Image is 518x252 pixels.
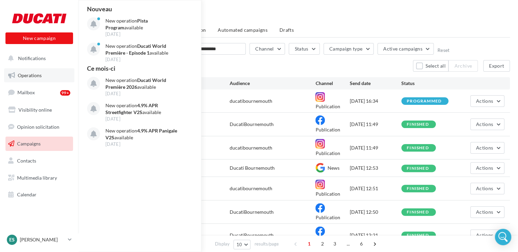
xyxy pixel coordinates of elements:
div: [DATE] 12:50 [350,209,401,215]
div: [DATE] 12:21 [350,232,401,239]
div: ducatibournemouth [230,98,272,104]
span: Mailbox [17,89,35,95]
span: Contacts [17,158,36,164]
div: finished [407,146,429,150]
span: Opinion solicitation [17,124,59,129]
div: finished [407,166,429,171]
span: 6 [356,238,367,249]
span: ... [343,238,354,249]
a: Calendar [4,187,74,202]
div: ducatibournemouth [230,144,272,151]
div: DucatiBournemouth [230,209,274,215]
div: finished [407,122,429,127]
span: Actions [476,209,493,215]
span: Actions [476,232,493,238]
a: Mailbox99+ [4,85,74,100]
span: Drafts [279,27,294,33]
div: [DATE] 11:49 [350,121,401,128]
button: New campaign [5,32,73,44]
a: ES [PERSON_NAME] [5,233,73,246]
a: Opinion solicitation [4,120,74,134]
button: Actions [470,118,504,130]
span: Campaigns [17,141,41,146]
span: Publication [315,127,340,132]
span: Visibility online [18,107,52,113]
a: Operations [4,68,74,83]
span: Actions [476,165,493,171]
span: Automated campaigns [218,27,268,33]
button: Export [483,60,510,72]
div: [DATE] 12:51 [350,185,401,192]
button: Actions [470,142,504,154]
div: Audience [230,80,316,87]
span: 1 [304,238,315,249]
button: Select all [413,60,449,72]
span: ES [9,236,15,243]
span: Active campaigns [383,46,422,52]
a: Contacts [4,154,74,168]
button: Actions [470,229,504,241]
button: Actions [470,162,504,174]
span: News [327,165,339,171]
a: Visibility online [4,103,74,117]
button: 10 [233,240,251,249]
span: Calendar [17,192,37,197]
button: Active campaigns [377,43,434,55]
span: Publication [315,191,340,197]
div: finished [407,233,429,238]
span: Actions [476,145,493,151]
span: Actions [476,185,493,191]
button: Actions [470,206,504,218]
button: Status [289,43,319,55]
span: Notifications [18,55,46,61]
button: Actions [470,95,504,107]
button: Campaign type [323,43,374,55]
button: Channel [249,43,285,55]
span: results/page [254,241,278,247]
button: Reset [437,47,450,53]
div: 99+ [60,90,70,96]
div: Send date [350,80,401,87]
div: [DATE] 12:53 [350,165,401,171]
div: My campaigns [87,11,510,21]
button: Notifications [4,51,72,66]
div: Open Intercom Messenger [495,229,511,245]
div: finished [407,210,429,214]
div: [DATE] 11:49 [350,144,401,151]
div: Ducati Bournemouth [230,165,275,171]
span: Actions [476,121,493,127]
span: Publication [315,214,340,220]
span: 3 [329,238,340,249]
div: finished [407,186,429,191]
p: [PERSON_NAME] [20,236,65,243]
a: Campaigns [4,137,74,151]
div: Status [401,80,453,87]
span: 10 [236,242,242,247]
span: Display [215,241,230,247]
span: Publication [315,150,340,156]
button: Actions [470,183,504,194]
span: Actions [476,98,493,104]
div: ducatibournemouth [230,185,272,192]
span: Multimedia library [17,175,57,181]
div: Channel [315,80,350,87]
a: Multimedia library [4,171,74,185]
div: DucatiBournemouth [230,121,274,128]
span: Publication [315,103,340,109]
span: Operations [18,72,42,78]
span: 2 [317,238,328,249]
div: programmed [407,99,442,103]
button: Archive [448,60,477,72]
div: [DATE] 16:34 [350,98,401,104]
div: DucatiBournemouth [230,232,274,239]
